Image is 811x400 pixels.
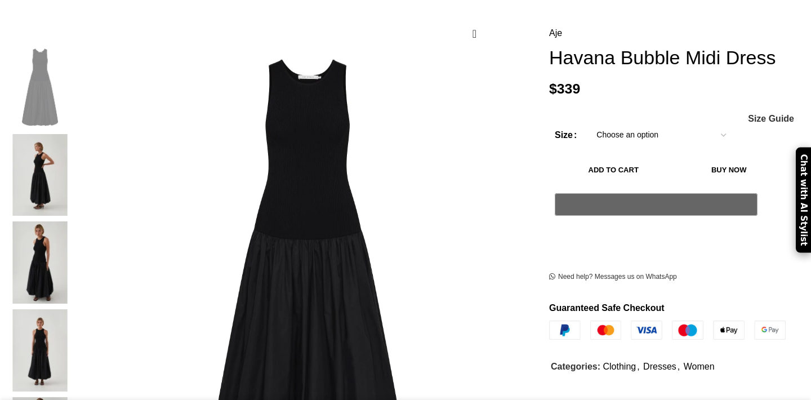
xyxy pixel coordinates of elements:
button: Buy now [678,159,780,183]
span: , [637,359,639,374]
span: Categories: [551,362,600,371]
img: Aje clothing [6,309,74,392]
img: aje [6,134,74,216]
a: Need help? Messages us on WhatsApp [549,273,677,282]
a: Size Guide [747,115,794,124]
img: Aje Black Dresses [6,46,74,128]
img: Havana Bubble Midi Dress [6,221,74,304]
bdi: 339 [549,81,580,96]
button: Add to cart [555,159,672,183]
span: Size Guide [748,115,794,124]
a: Dresses [643,362,676,371]
button: Pay with GPay [555,194,757,216]
span: $ [549,81,557,96]
a: Women [684,362,715,371]
img: guaranteed-safe-checkout-bordered.j [549,321,786,340]
h1: Havana Bubble Midi Dress [549,46,803,69]
label: Size [555,128,577,143]
iframe: Secure express checkout frame [552,223,760,250]
span: , [678,359,680,374]
strong: Guaranteed Safe Checkout [549,303,665,313]
a: Clothing [603,362,636,371]
a: Aje [549,26,562,41]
